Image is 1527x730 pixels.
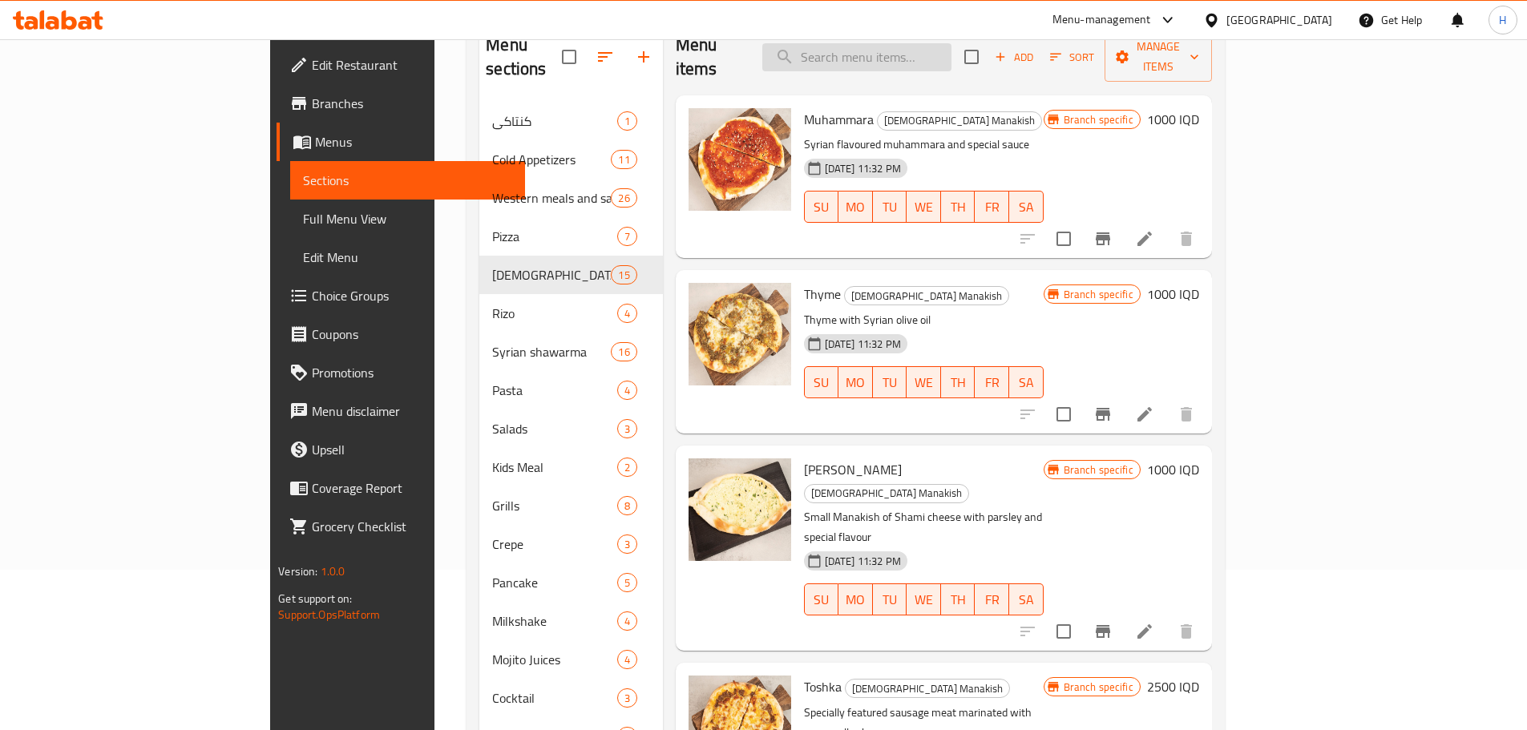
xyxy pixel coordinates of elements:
span: Cold Appetizers [492,150,611,169]
button: Manage items [1105,32,1212,82]
a: Edit Menu [290,238,525,276]
span: MO [845,196,867,219]
button: MO [838,583,873,615]
span: TU [879,196,901,219]
span: 8 [618,498,636,514]
span: MO [845,588,867,611]
span: [DEMOGRAPHIC_DATA] Manakish [878,111,1041,130]
div: Salads3 [479,409,662,448]
span: Sections [303,171,512,190]
span: SU [811,371,832,394]
a: Edit menu item [1135,405,1154,424]
h6: 1000 IQD [1147,283,1199,305]
span: Add item [988,45,1040,70]
span: Rizo [492,304,616,323]
span: Pancake [492,573,616,592]
img: Shami Cheese [689,458,791,561]
span: Salads [492,419,616,438]
span: [PERSON_NAME] [804,458,902,482]
span: SA [1016,371,1037,394]
span: Crepe [492,534,616,554]
span: Kids Meal [492,458,616,477]
span: FR [981,196,1003,219]
button: FR [975,191,1009,223]
span: Select to update [1047,615,1081,648]
span: Branch specific [1057,287,1140,302]
span: 26 [612,191,636,206]
button: delete [1167,220,1206,258]
a: Edit Restaurant [277,46,525,84]
button: TH [941,366,976,398]
div: Menu-management [1052,10,1151,30]
button: delete [1167,612,1206,651]
input: search [762,43,951,71]
button: TH [941,583,976,615]
span: FR [981,588,1003,611]
span: TU [879,371,901,394]
span: [DEMOGRAPHIC_DATA] Manakish [845,287,1008,305]
span: SU [811,196,832,219]
span: Western meals and sandwiches [492,188,611,208]
span: H [1499,11,1506,29]
div: Syrian shawarma16 [479,333,662,371]
span: 11 [612,152,636,167]
span: 4 [618,306,636,321]
div: Syrian Manakish [844,286,1009,305]
span: Promotions [312,363,512,382]
div: items [611,188,636,208]
button: MO [838,366,873,398]
div: Syrian Manakish [804,484,969,503]
a: Branches [277,84,525,123]
img: Thyme [689,283,791,385]
button: TU [873,191,907,223]
div: كنتاكي [492,111,616,131]
button: Branch-specific-item [1084,395,1122,434]
div: Kids Meal2 [479,448,662,486]
div: items [611,265,636,284]
div: items [617,227,637,246]
a: Sections [290,161,525,200]
a: Full Menu View [290,200,525,238]
span: 2 [618,460,636,475]
div: items [617,111,637,131]
span: [DATE] 11:32 PM [818,161,907,176]
span: [DEMOGRAPHIC_DATA] Manakish [805,484,968,502]
span: Syrian shawarma [492,342,611,361]
span: 4 [618,383,636,398]
span: Edit Menu [303,248,512,267]
a: Edit menu item [1135,229,1154,248]
div: Grills [492,496,616,515]
button: SA [1009,366,1044,398]
span: SA [1016,196,1037,219]
span: WE [913,196,935,219]
button: FR [975,583,1009,615]
div: Pancake5 [479,563,662,602]
span: SA [1016,588,1037,611]
span: Upsell [312,440,512,459]
span: 5 [618,575,636,591]
div: Crepe3 [479,525,662,563]
div: items [617,419,637,438]
img: Muhammara [689,108,791,211]
a: Grocery Checklist [277,507,525,546]
div: Western meals and sandwiches26 [479,179,662,217]
div: Cold Appetizers11 [479,140,662,179]
button: Branch-specific-item [1084,220,1122,258]
span: 16 [612,345,636,360]
button: MO [838,191,873,223]
a: Edit menu item [1135,622,1154,641]
span: Milkshake [492,611,616,631]
button: Sort [1046,45,1098,70]
div: items [617,381,637,400]
div: Cocktail [492,688,616,708]
span: [DATE] 11:32 PM [818,554,907,569]
button: Add [988,45,1040,70]
h2: Menu items [676,33,743,81]
span: WE [913,588,935,611]
span: [DATE] 11:32 PM [818,337,907,352]
span: Branch specific [1057,112,1140,127]
span: Sort [1050,48,1094,67]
